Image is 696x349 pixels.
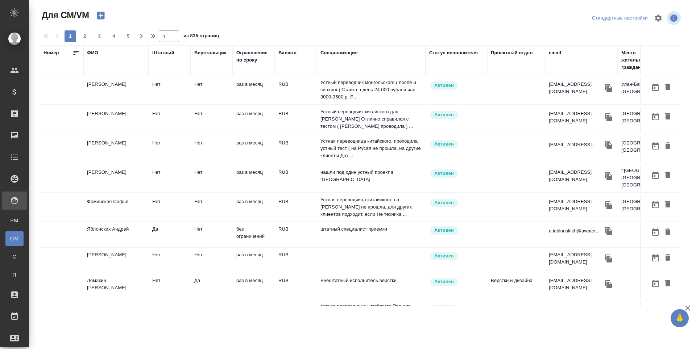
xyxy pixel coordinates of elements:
[149,248,191,273] td: Нет
[429,251,484,261] div: Рядовой исполнитель: назначай с учетом рейтинга
[662,81,674,94] button: Удалить
[434,111,454,118] p: Активен
[434,278,454,285] p: Активен
[9,271,20,278] span: П
[434,227,454,234] p: Активен
[278,49,297,56] div: Валюта
[603,139,614,150] button: Скопировать
[92,9,109,22] button: Создать
[191,222,233,247] td: Нет
[123,33,134,40] span: 5
[275,106,317,132] td: RUB
[434,170,454,177] p: Активен
[429,169,484,178] div: Рядовой исполнитель: назначай с учетом рейтинга
[275,165,317,190] td: RUB
[662,139,674,153] button: Удалить
[149,222,191,247] td: Да
[618,163,683,192] td: г.[GEOGRAPHIC_DATA], [GEOGRAPHIC_DATA], [GEOGRAPHIC_DATA]
[233,222,275,247] td: без ограничений
[191,248,233,273] td: Нет
[549,251,603,266] p: [EMAIL_ADDRESS][DOMAIN_NAME]
[549,141,596,148] p: [EMAIL_ADDRESS]...
[191,301,233,326] td: Нет
[429,110,484,120] div: Рядовой исполнитель: назначай с учетом рейтинга
[149,194,191,220] td: Нет
[5,213,24,228] a: PM
[40,9,89,21] span: Для СМ/VM
[549,169,603,183] p: [EMAIL_ADDRESS][DOMAIN_NAME]
[649,304,662,318] button: Открыть календарь загрузки
[275,301,317,326] td: RUB
[191,106,233,132] td: Нет
[549,198,603,213] p: [EMAIL_ADDRESS][DOMAIN_NAME]
[429,139,484,149] div: Рядовой исполнитель: назначай с учетом рейтинга
[667,11,682,25] span: Посмотреть информацию
[320,226,422,233] p: штатный специалист приемки
[320,49,358,56] div: Специализация
[429,226,484,235] div: Рядовой исполнитель: назначай с учетом рейтинга
[275,248,317,273] td: RUB
[83,194,149,220] td: Фоминская Софья
[434,252,454,260] p: Активен
[83,106,149,132] td: [PERSON_NAME]
[320,138,422,159] p: Устная переводчица китайского, проходила устный тест ( на Русал не прошла, на другие клиенты Да) ...
[9,217,20,224] span: PM
[191,194,233,220] td: Нет
[649,226,662,239] button: Открыть календарь загрузки
[275,273,317,299] td: RUB
[434,199,454,206] p: Активен
[108,30,120,42] button: 4
[191,165,233,190] td: Нет
[149,273,191,299] td: Нет
[320,303,422,324] p: Устная переводчица китайского Прошла устный тест ( для [PERSON_NAME] не подходит, для очень прост...
[149,106,191,132] td: Нет
[83,136,149,161] td: [PERSON_NAME]
[275,222,317,247] td: RUB
[649,198,662,211] button: Открыть календарь загрузки
[434,140,454,148] p: Активен
[650,9,667,27] span: Настроить таблицу
[83,248,149,273] td: [PERSON_NAME]
[5,249,24,264] a: С
[434,82,454,89] p: Активен
[191,273,233,299] td: Да
[83,77,149,102] td: [PERSON_NAME]
[662,304,674,318] button: Удалить
[275,194,317,220] td: RUB
[429,49,478,56] div: Статус исполнителя
[83,301,149,326] td: [PERSON_NAME] [PERSON_NAME]
[320,169,422,183] p: нашли под один устный проект в [GEOGRAPHIC_DATA]
[429,304,484,314] div: Рядовой исполнитель: назначай с учетом рейтинга
[603,279,614,290] button: Скопировать
[649,277,662,290] button: Открыть календарь загрузки
[603,83,614,93] button: Скопировать
[5,231,24,246] a: CM
[603,171,614,181] button: Скопировать
[233,136,275,161] td: раз в месяц
[429,81,484,91] div: Рядовой исполнитель: назначай с учетом рейтинга
[43,49,59,56] div: Номер
[320,79,422,101] p: Устный переводчик монгольского ( после и синхрон) Ставка в день 24 000 рублей час 3000-3500 р. Я...
[83,165,149,190] td: [PERSON_NAME]
[320,108,422,130] p: Устный переводчик китайского для [PERSON_NAME] Отлично справился с тестом ( [PERSON_NAME] проводи...
[671,309,689,327] button: 🙏
[233,301,275,326] td: раз в месяц
[662,277,674,290] button: Удалить
[662,110,674,123] button: Удалить
[320,277,422,284] p: Внештатный исполнитель верстки
[649,251,662,265] button: Открыть календарь загрузки
[549,227,600,235] p: a.iablonskikh@awater...
[603,112,614,123] button: Скопировать
[603,200,614,211] button: Скопировать
[603,226,614,236] button: Скопировать
[233,106,275,132] td: раз в месяц
[149,136,191,161] td: Нет
[618,301,683,326] td: [GEOGRAPHIC_DATA], [GEOGRAPHIC_DATA]
[662,198,674,211] button: Удалить
[149,301,191,326] td: Нет
[183,31,219,42] span: из 835 страниц
[618,106,683,132] td: [GEOGRAPHIC_DATA], [GEOGRAPHIC_DATA]
[429,277,484,287] div: Рядовой исполнитель: назначай с учетом рейтинга
[618,194,683,220] td: [GEOGRAPHIC_DATA], [GEOGRAPHIC_DATA]
[275,77,317,102] td: RUB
